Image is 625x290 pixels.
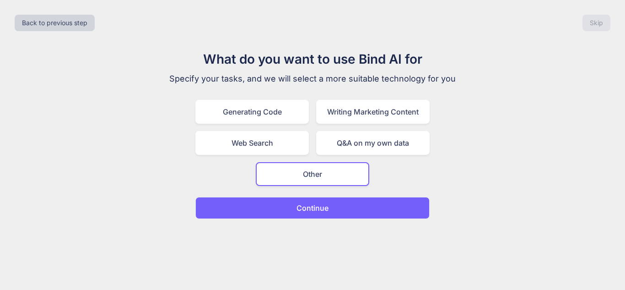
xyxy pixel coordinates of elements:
[256,162,369,186] div: Other
[316,100,430,124] div: Writing Marketing Content
[582,15,610,31] button: Skip
[296,202,329,213] p: Continue
[195,100,309,124] div: Generating Code
[159,49,466,69] h1: What do you want to use Bind AI for
[15,15,95,31] button: Back to previous step
[316,131,430,155] div: Q&A on my own data
[195,131,309,155] div: Web Search
[159,72,466,85] p: Specify your tasks, and we will select a more suitable technology for you
[195,197,430,219] button: Continue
